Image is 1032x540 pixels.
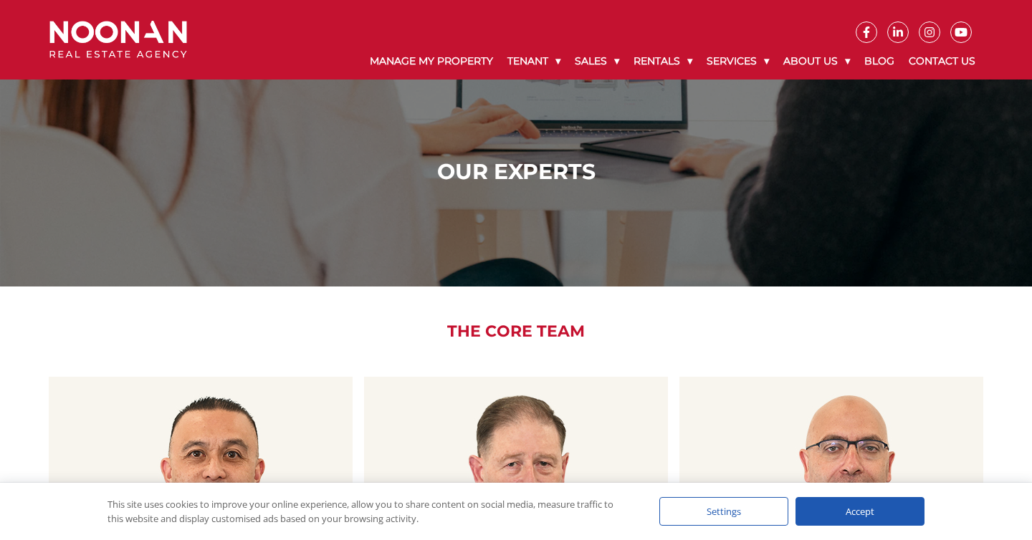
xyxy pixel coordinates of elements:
[53,159,980,185] h1: Our Experts
[107,497,631,526] div: This site uses cookies to improve your online experience, allow you to share content on social me...
[795,497,924,526] div: Accept
[49,21,187,59] img: Noonan Real Estate Agency
[699,43,776,79] a: Services
[500,43,568,79] a: Tenant
[626,43,699,79] a: Rentals
[659,497,788,526] div: Settings
[363,43,500,79] a: Manage My Property
[776,43,857,79] a: About Us
[857,43,902,79] a: Blog
[568,43,626,79] a: Sales
[902,43,983,79] a: Contact Us
[39,322,994,341] h2: The Core Team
